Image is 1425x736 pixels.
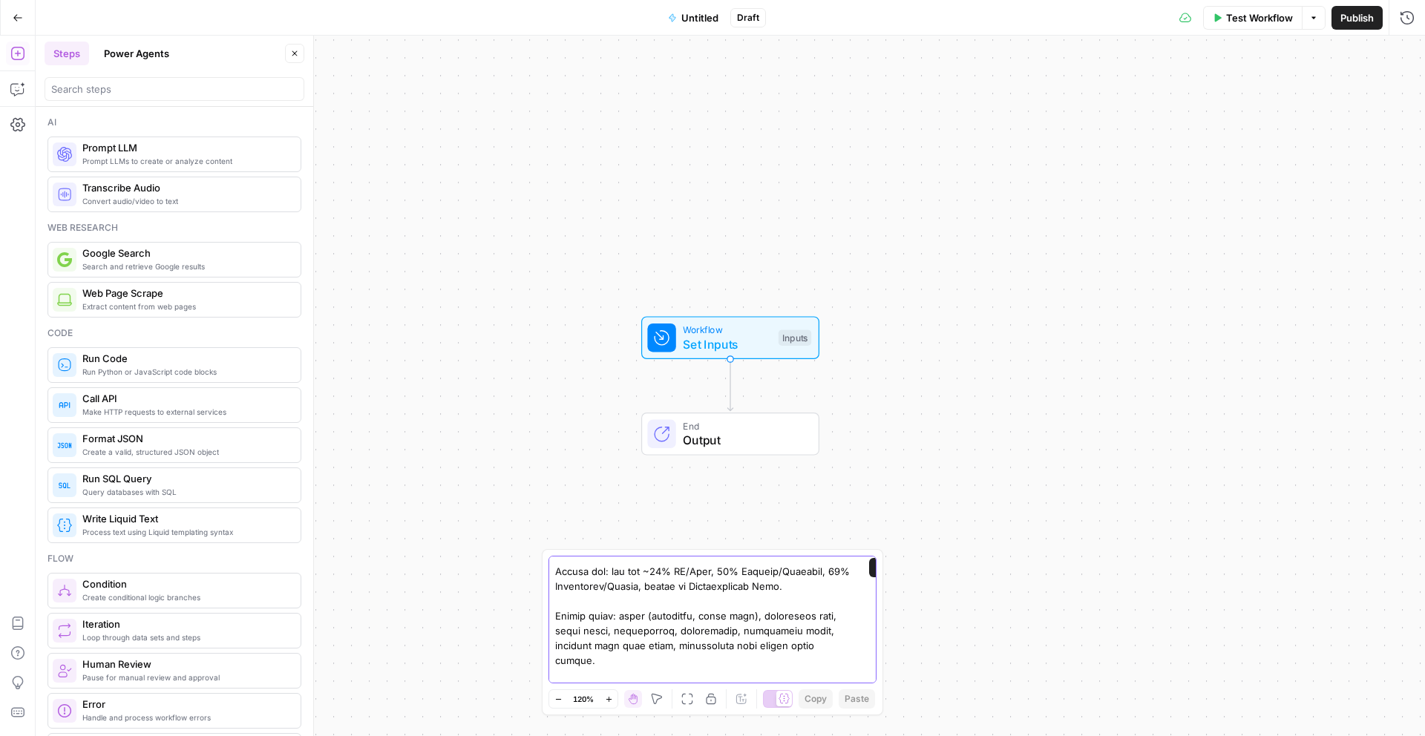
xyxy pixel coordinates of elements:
[845,692,869,706] span: Paste
[82,140,289,155] span: Prompt LLM
[683,431,804,449] span: Output
[592,413,868,456] div: EndOutput
[45,42,89,65] button: Steps
[82,511,289,526] span: Write Liquid Text
[779,329,811,346] div: Inputs
[51,82,298,96] input: Search steps
[82,671,289,683] span: Pause for manual review and approval
[82,260,289,272] span: Search and retrieve Google results
[1203,6,1302,30] button: Test Workflow
[82,431,289,446] span: Format JSON
[799,689,833,709] button: Copy
[683,335,771,353] span: Set Inputs
[95,42,178,65] button: Power Agents
[47,326,301,340] div: Code
[82,246,289,260] span: Google Search
[683,418,804,433] span: End
[82,351,289,366] span: Run Code
[47,552,301,565] div: Flow
[659,6,727,30] button: Untitled
[82,180,289,195] span: Transcribe Audio
[573,693,594,705] span: 120%
[47,116,301,129] div: Ai
[82,366,289,378] span: Run Python or JavaScript code blocks
[82,300,289,312] span: Extract content from web pages
[805,692,827,706] span: Copy
[1340,10,1374,25] span: Publish
[82,391,289,406] span: Call API
[592,316,868,359] div: WorkflowSet InputsInputs
[82,286,289,300] span: Web Page Scrape
[681,10,718,25] span: Untitled
[47,221,301,234] div: Web research
[82,446,289,458] span: Create a valid, structured JSON object
[82,526,289,538] span: Process text using Liquid templating syntax
[727,359,733,411] g: Edge from start to end
[82,591,289,603] span: Create conditional logic branches
[82,697,289,712] span: Error
[82,712,289,723] span: Handle and process workflow errors
[82,631,289,643] span: Loop through data sets and steps
[82,406,289,418] span: Make HTTP requests to external services
[82,617,289,631] span: Iteration
[1226,10,1293,25] span: Test Workflow
[737,11,759,24] span: Draft
[82,486,289,498] span: Query databases with SQL
[839,689,875,709] button: Paste
[82,471,289,486] span: Run SQL Query
[1331,6,1383,30] button: Publish
[82,155,289,167] span: Prompt LLMs to create or analyze content
[683,323,771,337] span: Workflow
[82,576,289,591] span: Condition
[82,657,289,671] span: Human Review
[82,195,289,207] span: Convert audio/video to text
